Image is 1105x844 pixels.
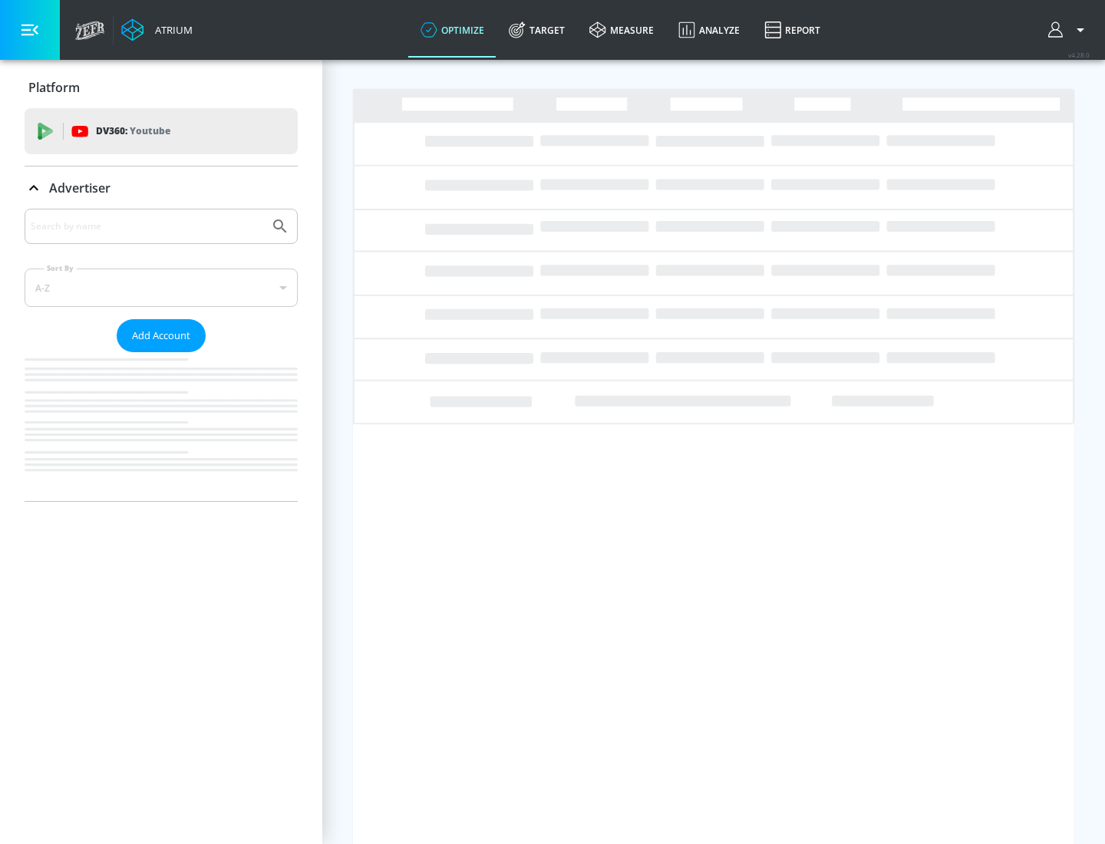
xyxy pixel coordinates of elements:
label: Sort By [44,263,77,273]
button: Add Account [117,319,206,352]
span: v 4.28.0 [1068,51,1090,59]
span: Add Account [132,327,190,345]
a: Analyze [666,2,752,58]
p: Platform [28,79,80,96]
a: measure [577,2,666,58]
nav: list of Advertiser [25,352,298,501]
div: Atrium [149,23,193,37]
p: DV360: [96,123,170,140]
div: Platform [25,66,298,109]
p: Advertiser [49,180,110,196]
a: Report [752,2,833,58]
a: Atrium [121,18,193,41]
div: DV360: Youtube [25,108,298,154]
a: Target [496,2,577,58]
a: optimize [408,2,496,58]
div: A-Z [25,269,298,307]
input: Search by name [31,216,263,236]
div: Advertiser [25,209,298,501]
p: Youtube [130,123,170,139]
div: Advertiser [25,166,298,209]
